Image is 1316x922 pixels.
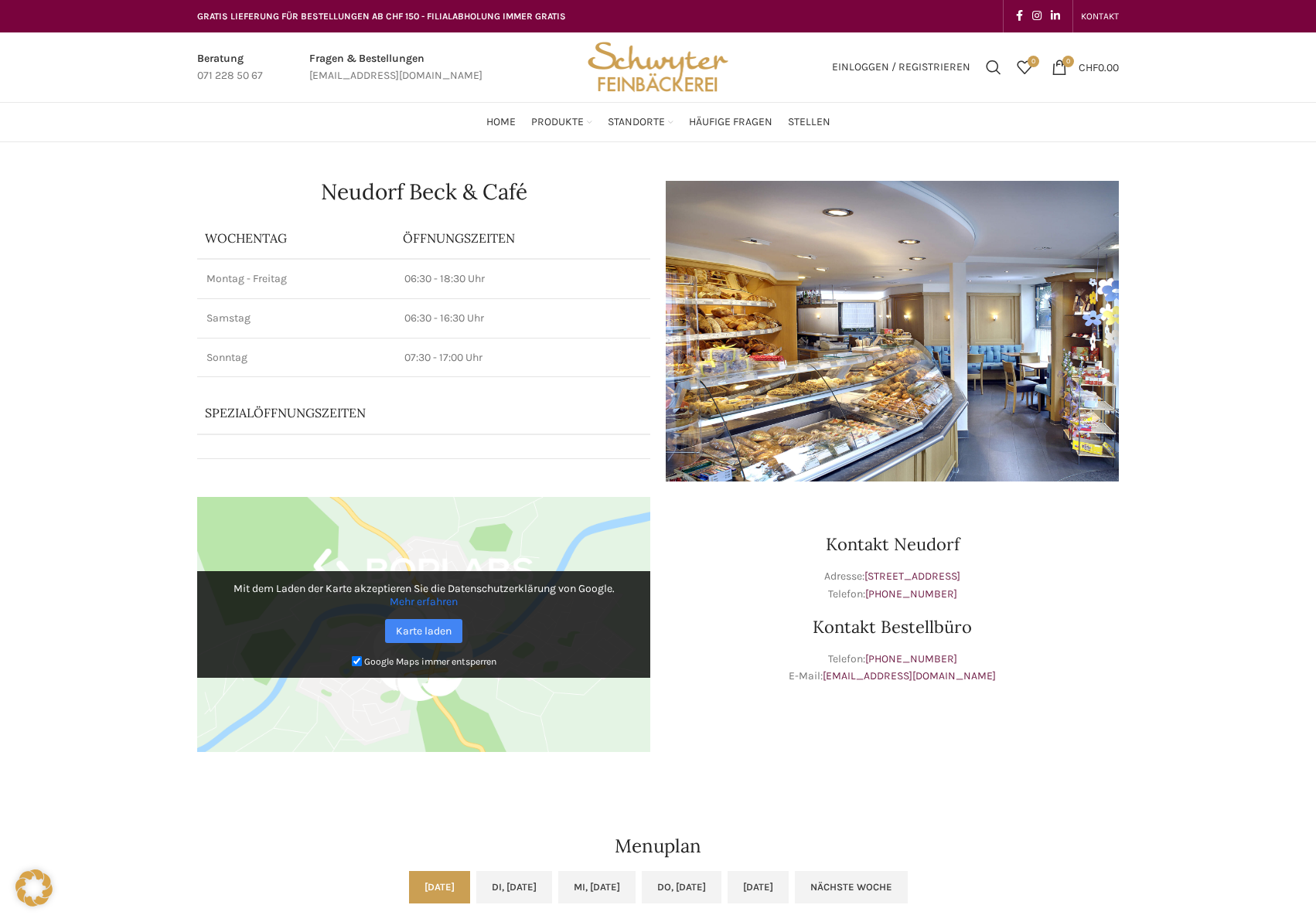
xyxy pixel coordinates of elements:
[978,52,1009,83] a: Suchen
[1046,5,1065,27] a: Linkedin social link
[197,11,566,22] span: GRATIS LIEFERUNG FÜR BESTELLUNGEN AB CHF 150 - FILIALABHOLUNG IMMER GRATIS
[1028,5,1046,27] a: Instagram social link
[205,230,387,247] p: Wochentag
[689,115,772,130] span: Häufige Fragen
[208,582,639,608] p: Mit dem Laden der Karte akzeptieren Sie die Datenschutzerklärung von Google.
[409,871,470,903] a: [DATE]
[1009,52,1040,83] div: Meine Wunschliste
[1073,1,1127,32] div: Secondary navigation
[1081,11,1119,22] span: KONTAKT
[795,871,908,903] a: Nächste Woche
[582,32,734,102] img: Bäckerei Schwyter
[1079,60,1119,73] bdi: 0.00
[666,651,1119,686] p: Telefon: E-Mail:
[404,311,641,326] p: 06:30 - 16:30 Uhr
[865,587,957,600] a: [PHONE_NUMBER]
[390,595,458,608] a: Mehr erfahren
[666,618,1119,635] h3: Kontakt Bestellbüro
[476,871,552,903] a: Di, [DATE]
[486,115,516,130] span: Home
[832,62,970,73] span: Einloggen / Registrieren
[1009,52,1040,83] a: 0
[531,115,584,130] span: Produkte
[404,271,641,287] p: 06:30 - 18:30 Uhr
[865,652,957,665] a: [PHONE_NUMBER]
[385,619,462,643] a: Karte laden
[197,497,650,752] img: Google Maps
[197,837,1119,856] h2: Menuplan
[666,536,1119,553] h3: Kontakt Neudorf
[309,50,482,85] a: Infobox link
[823,669,996,682] a: [EMAIL_ADDRESS][DOMAIN_NAME]
[1062,56,1074,67] span: 0
[788,115,830,130] span: Stellen
[558,871,636,903] a: Mi, [DATE]
[608,115,665,130] span: Standorte
[189,107,1127,138] div: Main navigation
[1079,60,1098,73] span: CHF
[666,568,1119,603] p: Adresse: Telefon:
[864,570,960,583] a: [STREET_ADDRESS]
[728,871,789,903] a: [DATE]
[1011,5,1028,27] a: Facebook social link
[1081,1,1119,32] a: KONTAKT
[531,107,592,138] a: Produkte
[642,871,721,903] a: Do, [DATE]
[486,107,516,138] a: Home
[352,656,362,666] input: Google Maps immer entsperren
[197,50,263,85] a: Infobox link
[206,271,386,287] p: Montag - Freitag
[582,60,734,73] a: Site logo
[788,107,830,138] a: Stellen
[206,311,386,326] p: Samstag
[205,404,599,421] p: Spezialöffnungszeiten
[403,230,643,247] p: ÖFFNUNGSZEITEN
[689,107,772,138] a: Häufige Fragen
[206,350,386,366] p: Sonntag
[824,52,978,83] a: Einloggen / Registrieren
[364,656,496,667] small: Google Maps immer entsperren
[1028,56,1039,67] span: 0
[1044,52,1127,83] a: 0 CHF0.00
[404,350,641,366] p: 07:30 - 17:00 Uhr
[197,181,650,202] h1: Neudorf Beck & Café
[608,107,673,138] a: Standorte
